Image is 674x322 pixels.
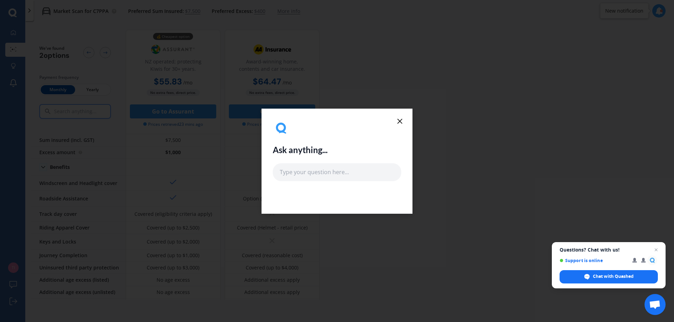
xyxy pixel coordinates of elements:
[273,145,328,155] h2: Ask anything...
[645,294,666,315] div: Open chat
[560,258,627,263] span: Support is online
[560,270,658,283] div: Chat with Quashed
[593,273,634,280] span: Chat with Quashed
[560,247,658,253] span: Questions? Chat with us!
[652,246,660,254] span: Close chat
[273,163,401,181] input: Type your question here...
